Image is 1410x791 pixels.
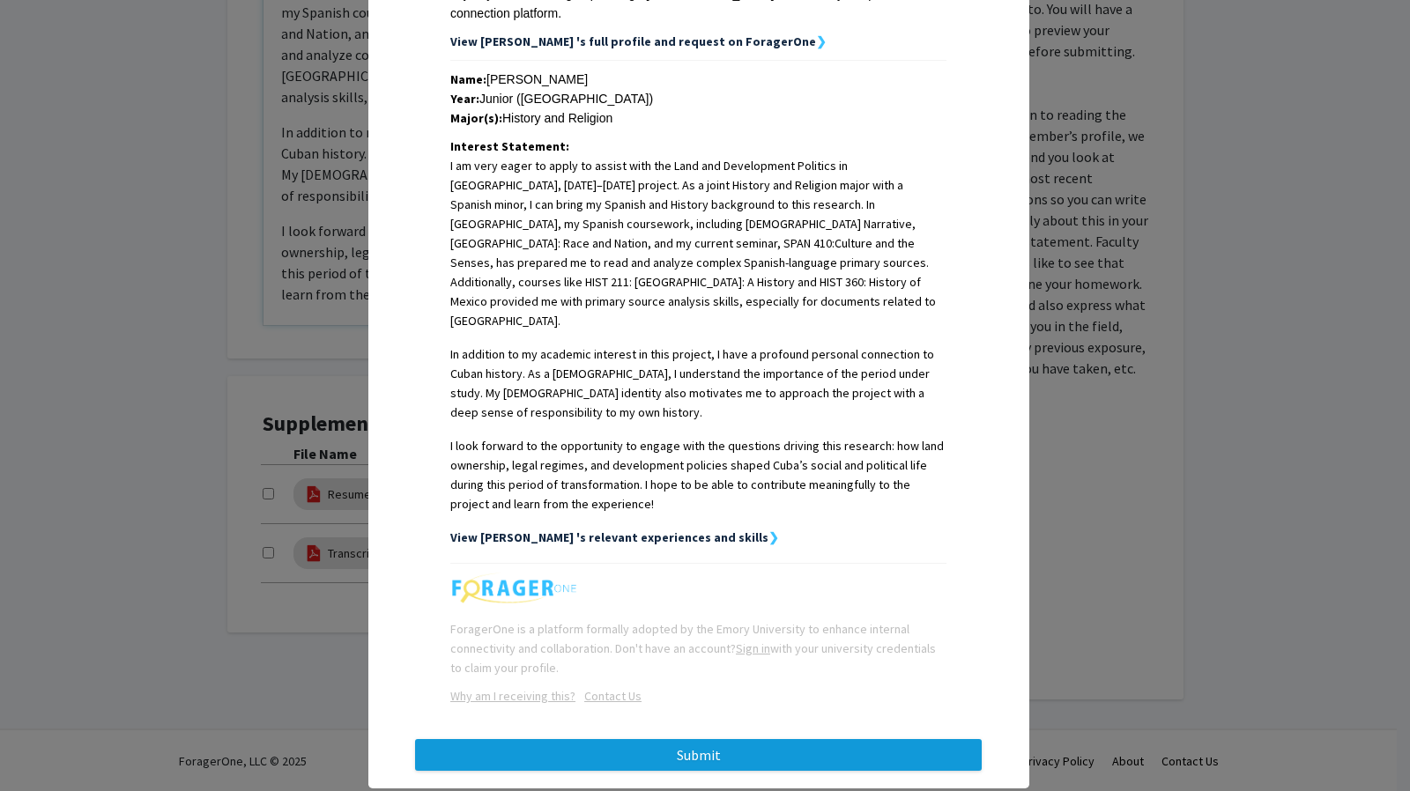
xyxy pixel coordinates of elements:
[450,91,479,107] strong: Year:
[450,688,575,704] a: Opens in a new tab
[450,138,569,154] strong: Interest Statement:
[450,436,946,514] p: I look forward to the opportunity to engage with the questions driving this research: how land ow...
[450,688,575,704] u: Why am I receiving this?
[450,71,486,87] strong: Name:
[768,529,779,545] strong: ❯
[450,70,946,89] div: [PERSON_NAME]
[816,33,827,49] strong: ❯
[450,33,816,49] strong: View [PERSON_NAME] 's full profile and request on ForagerOne
[575,688,642,704] a: Opens in a new tab
[450,110,502,126] strong: Major(s):
[450,621,936,676] span: ForagerOne is a platform formally adopted by the Emory University to enhance internal connectivit...
[736,640,770,656] a: Sign in
[450,156,946,330] p: I am very eager to apply to assist with the Land and Development Politics in [GEOGRAPHIC_DATA], [...
[450,89,946,108] div: Junior ([GEOGRAPHIC_DATA])
[1335,712,1397,778] iframe: Chat
[450,344,946,422] p: In addition to my academic interest in this project, I have a profound personal connection to Cub...
[450,529,768,545] strong: View [PERSON_NAME] 's relevant experiences and skills
[450,108,946,128] div: History and Religion
[415,739,982,771] button: Submit
[584,688,642,704] u: Contact Us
